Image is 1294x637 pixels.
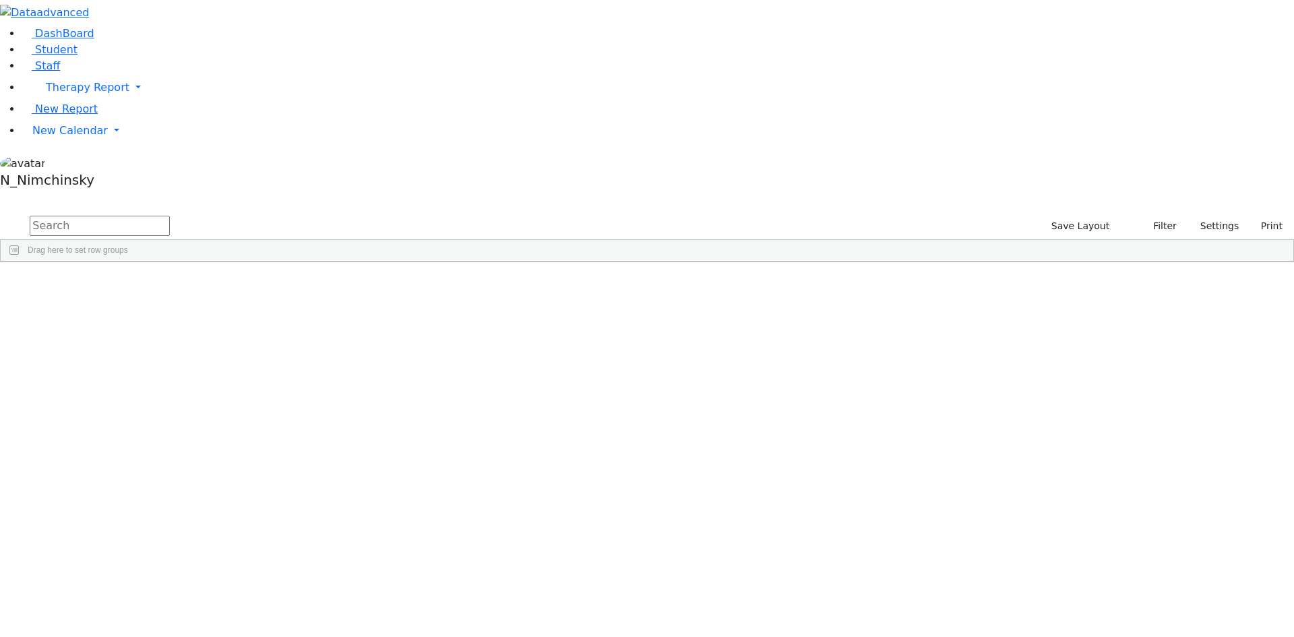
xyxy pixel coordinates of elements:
[35,102,98,115] span: New Report
[30,216,170,236] input: Search
[46,81,129,94] span: Therapy Report
[22,74,1294,101] a: Therapy Report
[1183,216,1245,237] button: Settings
[28,245,128,255] span: Drag here to set row groups
[35,27,94,40] span: DashBoard
[22,117,1294,144] a: New Calendar
[22,43,78,56] a: Student
[1245,216,1289,237] button: Print
[1045,216,1115,237] button: Save Layout
[35,43,78,56] span: Student
[1136,216,1183,237] button: Filter
[22,27,94,40] a: DashBoard
[22,59,60,72] a: Staff
[32,124,108,137] span: New Calendar
[22,102,98,115] a: New Report
[35,59,60,72] span: Staff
